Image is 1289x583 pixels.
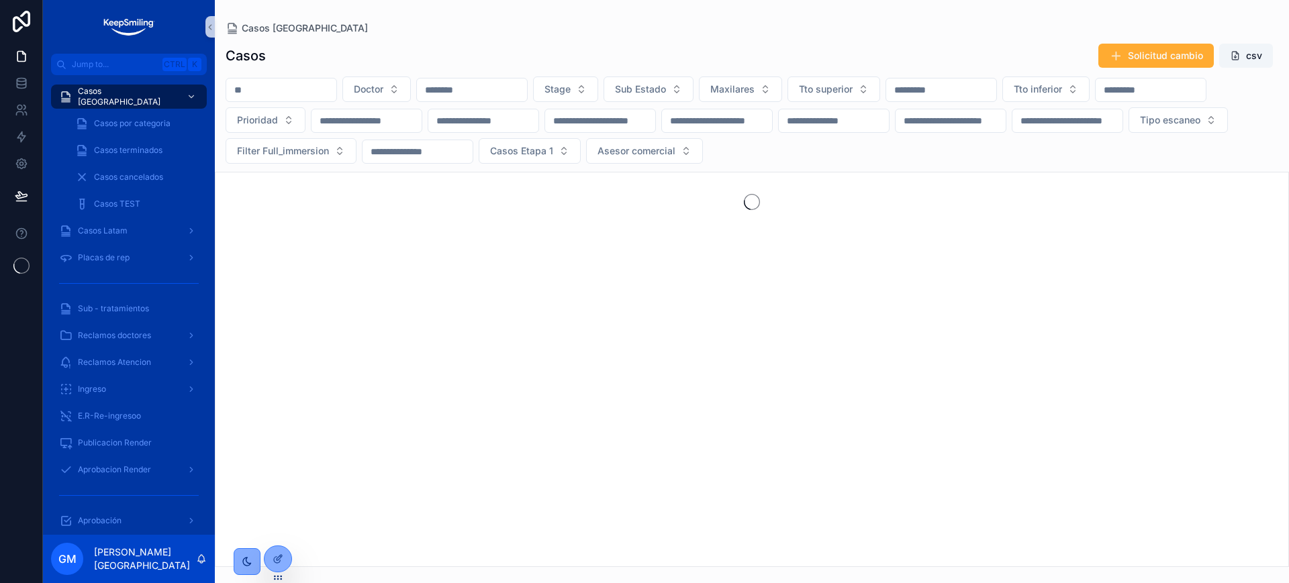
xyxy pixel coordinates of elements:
button: Select Button [479,138,581,164]
span: Jump to... [72,59,157,70]
span: Casos Etapa 1 [490,144,553,158]
a: Casos [GEOGRAPHIC_DATA] [51,85,207,109]
button: Select Button [586,138,703,164]
a: Sub - tratamientos [51,297,207,321]
span: Tipo escaneo [1140,113,1200,127]
button: Select Button [1129,107,1228,133]
span: Casos por categoria [94,118,171,129]
a: Aprobacion Render [51,458,207,482]
span: Stage [544,83,571,96]
span: Aprobacion Render [78,464,151,475]
span: Sub Estado [615,83,666,96]
div: scrollable content [43,75,215,535]
button: Select Button [787,76,880,102]
span: Casos Latam [78,225,128,236]
span: Casos [GEOGRAPHIC_DATA] [78,86,176,107]
a: Casos cancelados [67,165,207,189]
a: Placas de rep [51,246,207,270]
span: Sub - tratamientos [78,303,149,314]
span: Prioridad [237,113,278,127]
span: GM [58,551,77,567]
button: Select Button [226,138,356,164]
img: App logo [102,16,155,38]
a: Casos por categoria [67,111,207,136]
button: Jump to...CtrlK [51,54,207,75]
span: Reclamos doctores [78,330,151,341]
span: Asesor comercial [598,144,675,158]
a: Reclamos Atencion [51,350,207,374]
span: Ingreso [78,384,106,394]
button: Select Button [533,76,598,102]
a: Publicacion Render [51,431,207,455]
h1: Casos [226,46,266,65]
button: Select Button [342,76,411,102]
a: Aprobación [51,509,207,533]
span: Casos cancelados [94,172,163,182]
button: Select Button [226,107,305,133]
span: Casos [GEOGRAPHIC_DATA] [242,21,368,35]
span: Tto superior [799,83,853,96]
button: Select Button [699,76,782,102]
span: Publicacion Render [78,437,152,448]
span: E.R-Re-ingresoo [78,411,141,421]
span: Ctrl [162,58,187,71]
span: K [189,59,200,70]
span: Placas de rep [78,252,130,263]
span: Filter Full_immersion [237,144,329,158]
span: Tto inferior [1014,83,1062,96]
span: Aprobación [78,515,122,526]
button: Solicitud cambio [1098,44,1214,68]
button: Select Button [604,76,694,102]
a: Casos Latam [51,219,207,243]
a: Reclamos doctores [51,323,207,348]
span: Maxilares [710,83,755,96]
a: E.R-Re-ingresoo [51,404,207,428]
a: Casos terminados [67,138,207,162]
button: csv [1219,44,1273,68]
span: Solicitud cambio [1128,49,1203,62]
span: Reclamos Atencion [78,357,151,368]
a: Ingreso [51,377,207,401]
button: Select Button [1002,76,1090,102]
a: Casos [GEOGRAPHIC_DATA] [226,21,368,35]
span: Casos terminados [94,145,162,156]
span: Casos TEST [94,199,140,209]
a: Casos TEST [67,192,207,216]
p: [PERSON_NAME][GEOGRAPHIC_DATA] [94,545,196,572]
span: Doctor [354,83,383,96]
